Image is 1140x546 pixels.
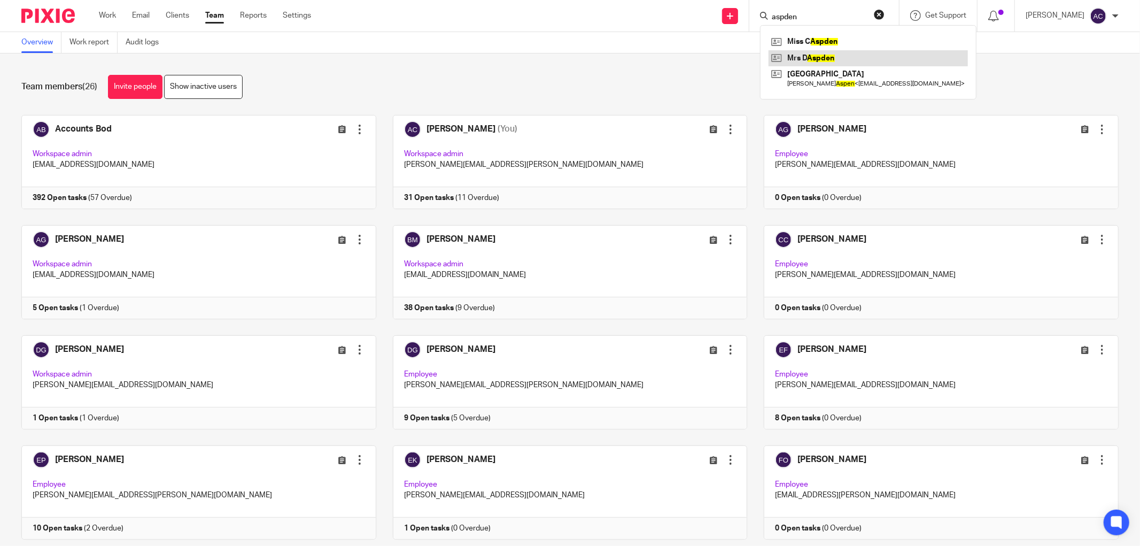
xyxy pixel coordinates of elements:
span: Get Support [925,12,966,19]
a: Team [205,10,224,21]
a: Reports [240,10,267,21]
a: Work [99,10,116,21]
a: Clients [166,10,189,21]
img: svg%3E [1090,7,1107,25]
button: Clear [874,9,885,20]
a: Show inactive users [164,75,243,99]
h1: Team members [21,81,97,93]
span: (26) [82,82,97,91]
a: Audit logs [126,32,167,53]
a: Email [132,10,150,21]
input: Search [771,13,867,22]
a: Settings [283,10,311,21]
img: Pixie [21,9,75,23]
a: Work report [69,32,118,53]
a: Overview [21,32,61,53]
p: [PERSON_NAME] [1026,10,1084,21]
a: Invite people [108,75,162,99]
